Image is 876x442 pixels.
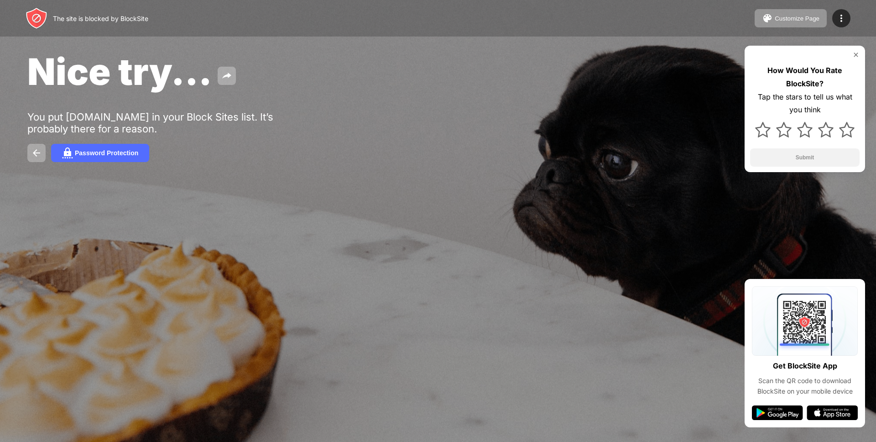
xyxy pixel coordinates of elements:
img: share.svg [221,70,232,81]
img: back.svg [31,147,42,158]
img: rate-us-close.svg [852,51,860,58]
img: star.svg [818,122,834,137]
img: app-store.svg [807,405,858,420]
img: star.svg [797,122,813,137]
img: password.svg [62,147,73,158]
div: Get BlockSite App [773,359,837,373]
div: How Would You Rate BlockSite? [750,64,860,90]
div: The site is blocked by BlockSite [53,15,148,22]
img: star.svg [755,122,771,137]
button: Customize Page [755,9,827,27]
div: You put [DOMAIN_NAME] in your Block Sites list. It’s probably there for a reason. [27,111,309,135]
img: star.svg [839,122,855,137]
button: Password Protection [51,144,149,162]
img: pallet.svg [762,13,773,24]
button: Submit [750,148,860,167]
div: Password Protection [75,149,138,157]
span: Nice try... [27,49,212,94]
img: header-logo.svg [26,7,47,29]
img: star.svg [776,122,792,137]
div: Tap the stars to tell us what you think [750,90,860,117]
div: Scan the QR code to download BlockSite on your mobile device [752,376,858,396]
img: qrcode.svg [752,286,858,356]
img: menu-icon.svg [836,13,847,24]
img: google-play.svg [752,405,803,420]
div: Customize Page [775,15,819,22]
